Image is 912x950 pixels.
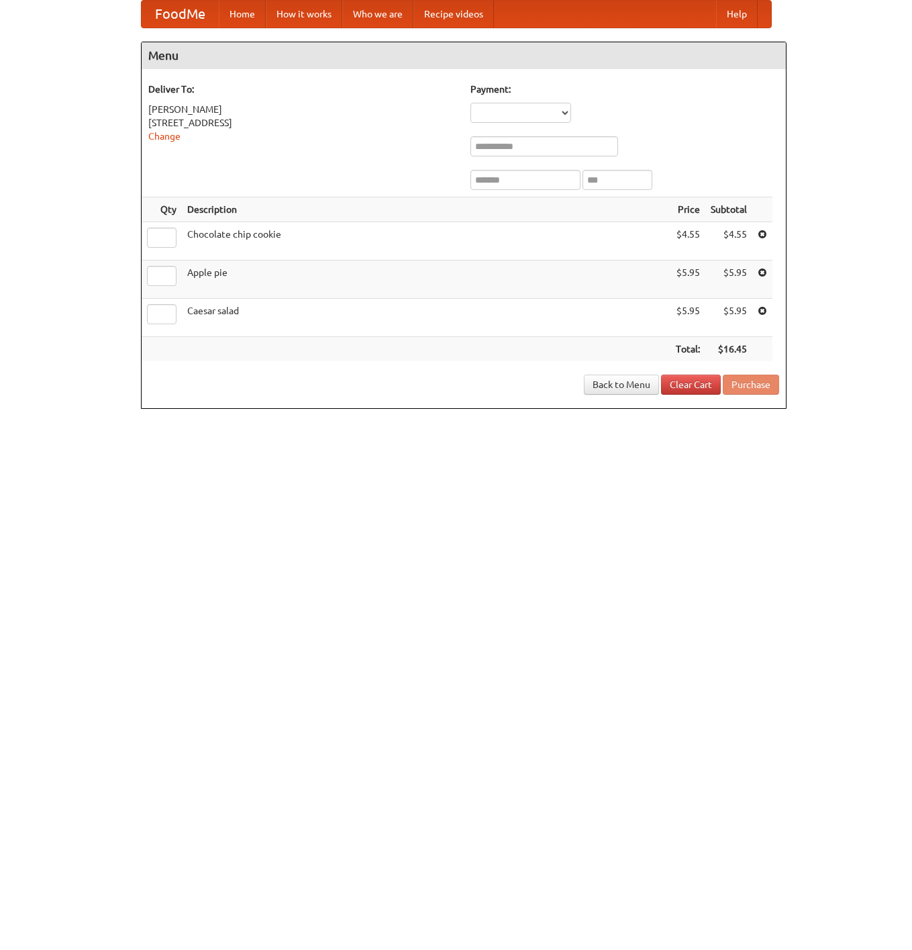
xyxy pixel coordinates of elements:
[148,103,457,116] div: [PERSON_NAME]
[182,299,670,337] td: Caesar salad
[182,260,670,299] td: Apple pie
[670,337,705,362] th: Total:
[705,222,752,260] td: $4.55
[342,1,413,28] a: Who we are
[219,1,266,28] a: Home
[148,131,181,142] a: Change
[266,1,342,28] a: How it works
[413,1,494,28] a: Recipe videos
[670,260,705,299] td: $5.95
[670,197,705,222] th: Price
[705,299,752,337] td: $5.95
[142,197,182,222] th: Qty
[670,299,705,337] td: $5.95
[148,83,457,96] h5: Deliver To:
[705,260,752,299] td: $5.95
[470,83,779,96] h5: Payment:
[142,42,786,69] h4: Menu
[148,116,457,130] div: [STREET_ADDRESS]
[584,375,659,395] a: Back to Menu
[661,375,721,395] a: Clear Cart
[716,1,758,28] a: Help
[705,337,752,362] th: $16.45
[182,222,670,260] td: Chocolate chip cookie
[723,375,779,395] button: Purchase
[670,222,705,260] td: $4.55
[142,1,219,28] a: FoodMe
[705,197,752,222] th: Subtotal
[182,197,670,222] th: Description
